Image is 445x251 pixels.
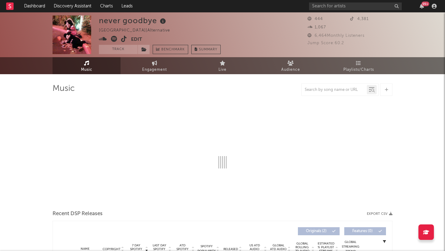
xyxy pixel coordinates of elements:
span: Live [218,66,227,74]
div: [GEOGRAPHIC_DATA] | Alternative [99,27,177,34]
span: Benchmark [161,46,185,53]
span: Recent DSP Releases [53,210,103,218]
a: Audience [256,57,324,74]
input: Search by song name or URL [302,87,367,92]
span: Released [223,247,238,251]
a: Live [189,57,256,74]
span: 4,381 [350,17,369,21]
span: Summary [199,48,217,51]
button: Summary [191,45,221,54]
button: Originals(2) [298,227,340,235]
span: Music [81,66,92,74]
span: Originals ( 2 ) [302,229,330,233]
span: Engagement [142,66,167,74]
button: Track [99,45,138,54]
span: Audience [281,66,300,74]
a: Engagement [121,57,189,74]
button: Edit [131,36,142,44]
div: 99 + [422,2,429,6]
span: Playlists/Charts [343,66,374,74]
span: 444 [307,17,323,21]
span: 1,067 [307,25,326,29]
a: Music [53,57,121,74]
span: 6,464 Monthly Listeners [307,34,365,38]
a: Benchmark [153,45,188,54]
a: Playlists/Charts [324,57,392,74]
span: Copyright [103,247,121,251]
button: 99+ [420,4,424,9]
div: never goodbye [99,15,167,26]
input: Search for artists [309,2,402,10]
button: Export CSV [367,212,392,216]
span: Jump Score: 60.2 [307,41,344,45]
span: Features ( 0 ) [348,229,377,233]
button: Features(0) [344,227,386,235]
